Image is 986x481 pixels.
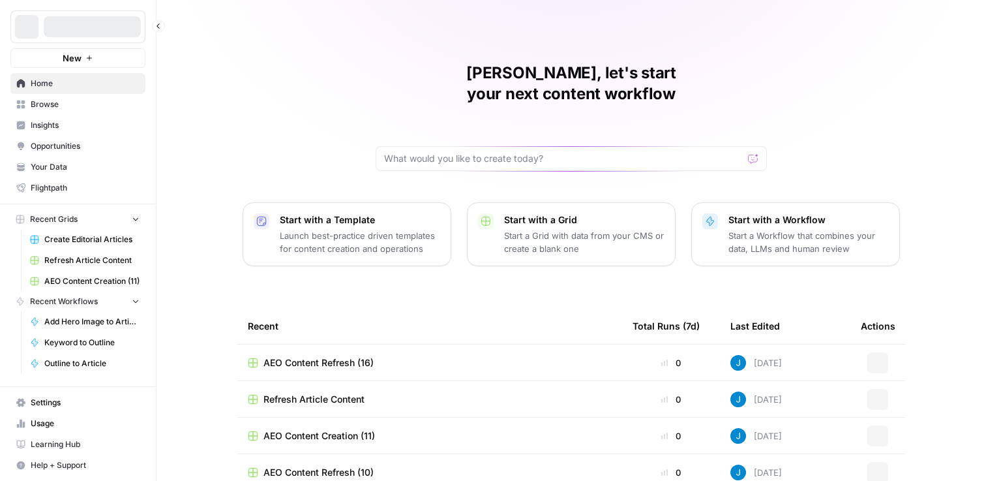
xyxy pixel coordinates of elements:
p: Launch best-practice driven templates for content creation and operations [280,229,440,255]
input: What would you like to create today? [384,152,743,165]
span: Outline to Article [44,358,140,369]
div: [DATE] [730,392,782,407]
span: Insights [31,119,140,131]
div: Actions [861,308,895,344]
a: Refresh Article Content [248,393,612,406]
span: Recent Grids [30,213,78,225]
button: Start with a GridStart a Grid with data from your CMS or create a blank one [467,202,676,266]
a: AEO Content Refresh (16) [248,356,612,369]
div: [DATE] [730,355,782,371]
a: Home [10,73,145,94]
a: Your Data [10,157,145,178]
button: New [10,48,145,68]
a: AEO Content Creation (11) [24,271,145,292]
span: New [63,52,82,65]
div: 0 [633,356,710,369]
span: Opportunities [31,140,140,152]
a: AEO Content Creation (11) [248,429,612,442]
a: Insights [10,115,145,136]
div: Recent [248,308,612,344]
div: Total Runs (7d) [633,308,700,344]
a: Flightpath [10,178,145,198]
img: z620ml7ie90s7uun3xptce9f0frp [730,428,746,444]
img: z620ml7ie90s7uun3xptce9f0frp [730,392,746,407]
a: Settings [10,392,145,413]
a: Browse [10,94,145,115]
p: Start a Workflow that combines your data, LLMs and human review [728,229,889,255]
div: [DATE] [730,465,782,480]
p: Start with a Template [280,213,440,226]
div: 0 [633,429,710,442]
span: Add Hero Image to Article [44,316,140,328]
a: Add Hero Image to Article [24,311,145,332]
img: z620ml7ie90s7uun3xptce9f0frp [730,465,746,480]
h1: [PERSON_NAME], let's start your next content workflow [376,63,767,104]
p: Start with a Grid [504,213,665,226]
div: Last Edited [730,308,780,344]
p: Start with a Workflow [728,213,889,226]
span: Help + Support [31,459,140,471]
button: Recent Grids [10,209,145,229]
a: Create Editorial Articles [24,229,145,250]
span: AEO Content Refresh (10) [263,466,374,479]
span: Refresh Article Content [263,393,365,406]
button: Start with a TemplateLaunch best-practice driven templates for content creation and operations [243,202,451,266]
span: Usage [31,418,140,429]
a: Outline to Article [24,353,145,374]
button: Recent Workflows [10,292,145,311]
span: AEO Content Refresh (16) [263,356,374,369]
a: Refresh Article Content [24,250,145,271]
span: AEO Content Creation (11) [263,429,375,442]
button: Start with a WorkflowStart a Workflow that combines your data, LLMs and human review [691,202,900,266]
span: Refresh Article Content [44,255,140,266]
span: Your Data [31,161,140,173]
a: Opportunities [10,136,145,157]
span: Learning Hub [31,439,140,450]
a: AEO Content Refresh (10) [248,466,612,479]
span: Settings [31,397,140,409]
span: Home [31,78,140,89]
span: Create Editorial Articles [44,234,140,245]
span: Keyword to Outline [44,337,140,349]
span: Browse [31,99,140,110]
div: [DATE] [730,428,782,444]
img: z620ml7ie90s7uun3xptce9f0frp [730,355,746,371]
a: Usage [10,413,145,434]
div: 0 [633,393,710,406]
span: Flightpath [31,182,140,194]
a: Keyword to Outline [24,332,145,353]
span: AEO Content Creation (11) [44,275,140,287]
a: Learning Hub [10,434,145,455]
div: 0 [633,466,710,479]
span: Recent Workflows [30,296,98,307]
p: Start a Grid with data from your CMS or create a blank one [504,229,665,255]
button: Help + Support [10,455,145,476]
